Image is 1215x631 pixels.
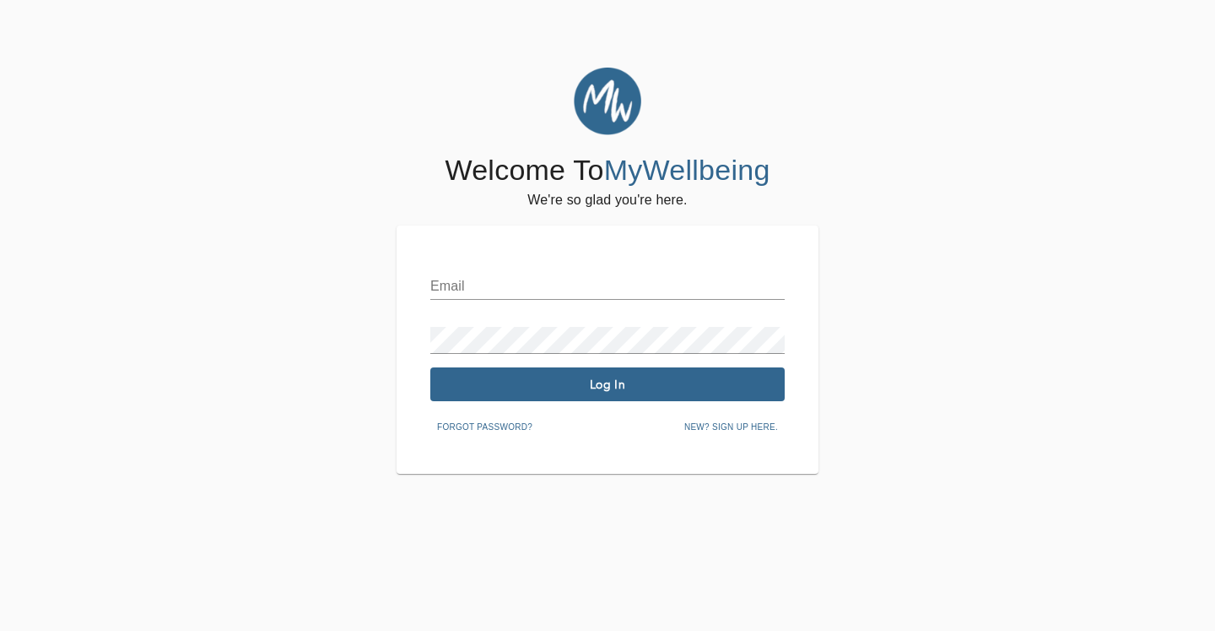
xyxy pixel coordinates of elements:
button: New? Sign up here. [678,415,785,440]
h6: We're so glad you're here. [527,188,687,212]
span: MyWellbeing [604,154,770,186]
button: Forgot password? [430,415,539,440]
button: Log In [430,367,785,401]
span: Log In [437,377,778,393]
span: Forgot password? [437,420,532,435]
a: Forgot password? [430,419,539,432]
img: MyWellbeing [574,68,641,135]
h4: Welcome To [445,153,769,188]
span: New? Sign up here. [684,420,778,435]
